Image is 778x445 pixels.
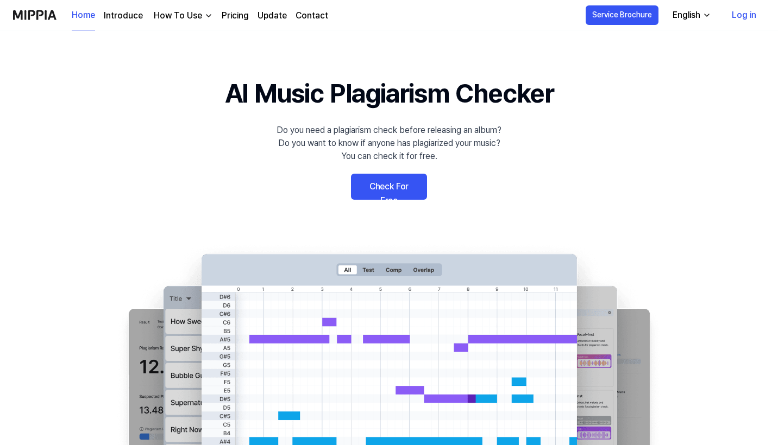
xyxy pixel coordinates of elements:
a: Introduce [104,9,143,22]
a: Check For Free [351,174,427,200]
button: English [664,4,718,26]
div: English [670,9,702,22]
a: Contact [296,9,328,22]
a: Pricing [222,9,249,22]
button: Service Brochure [586,5,658,25]
a: Update [258,9,287,22]
h1: AI Music Plagiarism Checker [225,74,554,113]
a: Home [72,1,95,30]
button: How To Use [152,9,213,22]
img: down [204,11,213,20]
div: How To Use [152,9,204,22]
div: Do you need a plagiarism check before releasing an album? Do you want to know if anyone has plagi... [277,124,501,163]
